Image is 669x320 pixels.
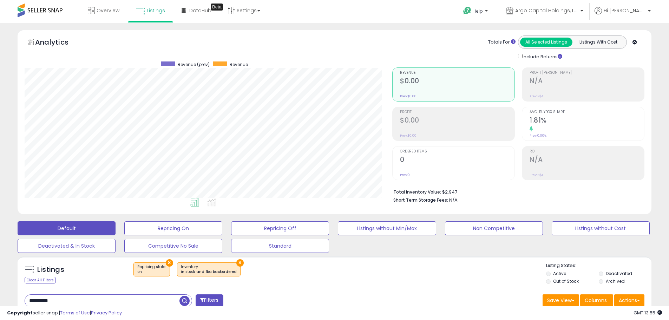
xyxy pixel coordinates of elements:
[91,309,122,316] a: Privacy Policy
[211,4,223,11] div: Tooltip anchor
[25,277,56,283] div: Clear All Filters
[393,189,441,195] b: Total Inventory Value:
[546,262,651,269] p: Listing States:
[400,116,514,126] h2: $0.00
[147,7,165,14] span: Listings
[181,264,237,275] span: Inventory :
[400,156,514,165] h2: 0
[530,110,644,114] span: Avg. Buybox Share
[530,116,644,126] h2: 1.81%
[181,269,237,274] div: in stock and fba backordered
[18,221,116,235] button: Default
[230,61,248,67] span: Revenue
[338,221,436,235] button: Listings without Min/Max
[393,197,448,203] b: Short Term Storage Fees:
[530,156,644,165] h2: N/A
[7,310,122,316] div: seller snap | |
[400,133,417,138] small: Prev: $0.00
[124,239,222,253] button: Competitive No Sale
[231,221,329,235] button: Repricing Off
[585,297,607,304] span: Columns
[7,309,33,316] strong: Copyright
[400,77,514,86] h2: $0.00
[488,39,516,46] div: Totals For
[189,7,211,14] span: DataHub
[552,221,650,235] button: Listings without Cost
[530,77,644,86] h2: N/A
[520,38,572,47] button: All Selected Listings
[18,239,116,253] button: Deactivated & In Stock
[400,94,417,98] small: Prev: $0.00
[530,133,546,138] small: Prev: 0.00%
[35,37,82,49] h5: Analytics
[473,8,483,14] span: Help
[580,294,613,306] button: Columns
[231,239,329,253] button: Standard
[400,110,514,114] span: Profit
[530,71,644,75] span: Profit [PERSON_NAME]
[178,61,210,67] span: Revenue (prev)
[463,6,472,15] i: Get Help
[515,7,578,14] span: Argo Capital Holdings, LLLC
[458,1,495,23] a: Help
[393,187,639,196] li: $2,947
[553,270,566,276] label: Active
[543,294,579,306] button: Save View
[604,7,646,14] span: Hi [PERSON_NAME]
[124,221,222,235] button: Repricing On
[37,265,64,275] h5: Listings
[137,264,166,275] span: Repricing state :
[530,150,644,154] span: ROI
[445,221,543,235] button: Non Competitive
[513,52,571,60] div: Include Returns
[400,71,514,75] span: Revenue
[97,7,119,14] span: Overview
[400,173,410,177] small: Prev: 0
[166,259,173,267] button: ×
[196,294,223,307] button: Filters
[137,269,166,274] div: on
[530,94,543,98] small: Prev: N/A
[236,259,244,267] button: ×
[530,173,543,177] small: Prev: N/A
[606,278,625,284] label: Archived
[553,278,579,284] label: Out of Stock
[400,150,514,154] span: Ordered Items
[60,309,90,316] a: Terms of Use
[606,270,632,276] label: Deactivated
[449,197,458,203] span: N/A
[614,294,644,306] button: Actions
[572,38,624,47] button: Listings With Cost
[595,7,651,23] a: Hi [PERSON_NAME]
[634,309,662,316] span: 2025-10-7 13:55 GMT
